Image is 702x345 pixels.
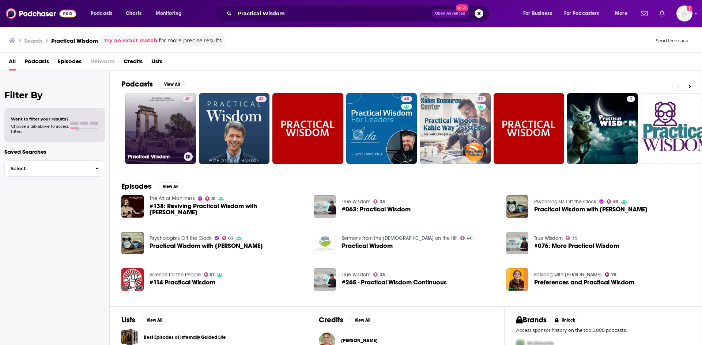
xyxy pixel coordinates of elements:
[613,200,618,203] span: 63
[380,200,385,203] span: 35
[319,315,375,325] a: CreditsView All
[182,96,193,102] a: 41
[121,182,184,191] a: EpisodesView All
[314,268,336,291] a: #265 - Practical Wisdom Continuous
[611,273,616,276] span: 78
[24,55,49,70] span: Podcasts
[121,8,146,19] a: Charts
[121,315,135,325] h2: Lists
[159,37,222,45] span: for more precise results
[341,338,378,344] a: Jeff Jerina
[104,37,157,45] a: Try an exact match
[150,203,305,215] span: #138: Reviving Practical Wisdom with [PERSON_NAME]
[676,5,692,22] button: Show profile menu
[121,182,151,191] h2: Episodes
[534,272,602,278] a: Satsang with Shambhavi
[258,96,264,103] span: 43
[478,96,483,103] span: 37
[150,279,215,285] a: #114 Practical Wisdom
[150,235,212,241] a: Psychologists Off the Clock
[534,279,634,285] span: Preferences and Practical Wisdom
[185,96,190,103] span: 41
[204,272,214,277] a: 51
[567,93,638,164] a: 5
[342,272,370,278] a: True Wisdom
[199,93,270,164] a: 43
[572,237,577,240] span: 35
[523,8,552,19] span: For Business
[342,279,447,285] a: #265 - Practical Wisdom Continuous
[210,273,214,276] span: 51
[346,93,417,164] a: 48
[534,235,563,241] a: True Wisdom
[235,8,432,19] input: Search podcasts, credits, & more...
[506,195,529,218] a: Practical Wisdom with Barry Schwartz
[314,232,336,254] img: Practical Wisdom
[460,236,472,240] a: 40
[151,55,162,70] a: Lists
[373,199,385,204] a: 35
[121,315,167,325] a: ListsView All
[615,8,627,19] span: More
[91,8,112,19] span: Podcasts
[6,7,76,20] img: Podchaser - Follow, Share and Rate Podcasts
[9,55,16,70] a: All
[58,55,82,70] a: Episodes
[506,268,529,291] img: Preferences and Practical Wisdom
[605,272,616,277] a: 78
[256,96,267,102] a: 43
[630,96,632,103] span: 5
[150,195,195,202] a: The Art of Manliness
[550,316,581,325] button: Unlock
[124,55,143,70] span: Credits
[141,316,167,325] button: View All
[687,5,692,11] svg: Add a profile image
[11,116,69,122] span: Want to filter your results?
[564,8,599,19] span: For Podcasters
[159,80,185,89] button: View All
[121,232,144,254] a: Practical Wisdom with Barry Schwartz
[676,5,692,22] span: Logged in as luilaking
[420,93,491,164] a: 37
[121,195,144,218] img: #138: Reviving Practical Wisdom with Barry Schwartz
[607,199,618,204] a: 63
[518,8,561,19] button: open menu
[380,273,385,276] span: 35
[150,243,263,249] span: Practical Wisdom with [PERSON_NAME]
[432,9,469,18] button: Open AdvancedNew
[456,4,469,11] span: New
[205,196,216,201] a: 81
[342,206,411,212] a: #063: Practical Wisdom
[516,327,690,333] p: Access sponsor history on the top 5,000 podcasts.
[534,206,648,212] a: Practical Wisdom with Barry Schwartz
[467,237,472,240] span: 40
[342,243,393,249] a: Practical Wisdom
[4,160,105,177] button: Select
[51,37,98,44] h3: Practical Wisdom
[121,80,185,89] a: PodcastsView All
[534,199,596,205] a: Psychologists Off the Clock
[506,232,529,254] img: #076: More Practical Wisdom
[534,243,619,249] a: #076: More Practical Wisdom
[516,315,547,325] h2: Brands
[211,197,215,200] span: 81
[5,166,89,171] span: Select
[144,333,226,341] a: Best Episodes of Internally Guided Life
[121,268,144,291] img: #114 Practical Wisdom
[156,8,182,19] span: Monitoring
[342,199,370,205] a: True Wisdom
[627,96,635,102] a: 5
[157,182,184,191] button: View All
